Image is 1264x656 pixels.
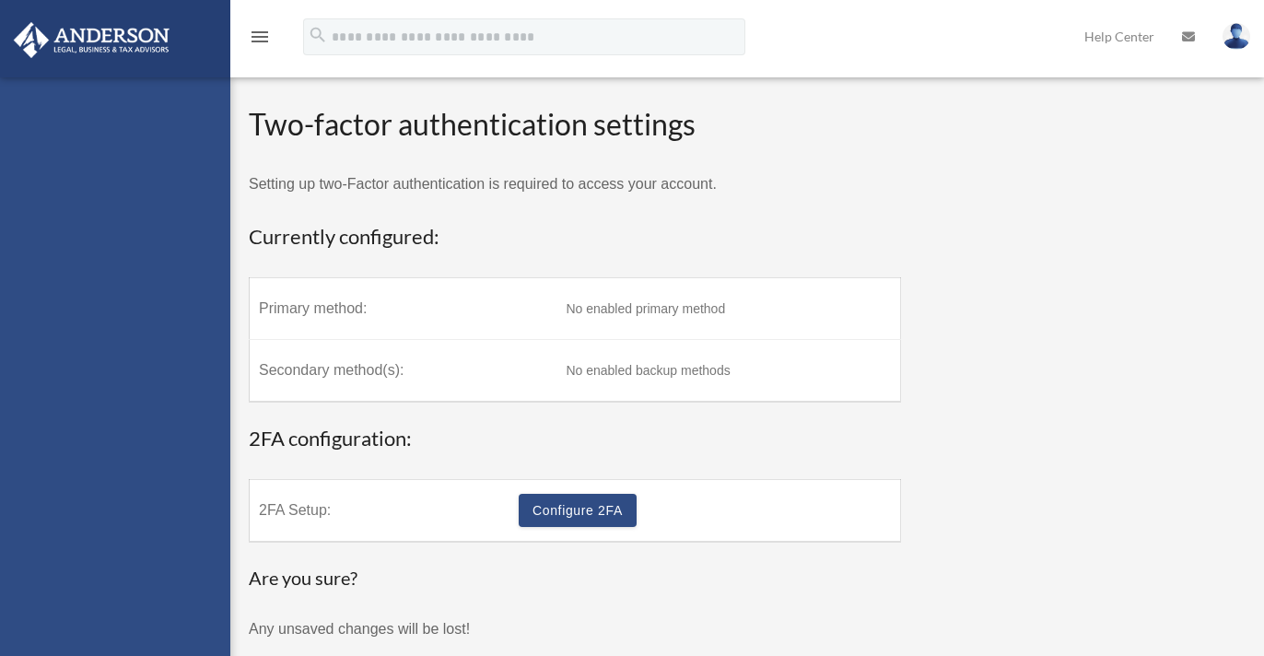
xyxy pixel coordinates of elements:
[519,494,637,527] a: Configure 2FA
[249,616,645,642] p: Any unsaved changes will be lost!
[8,22,175,58] img: Anderson Advisors Platinum Portal
[259,496,500,525] label: 2FA Setup:
[1223,23,1250,50] img: User Pic
[308,25,328,45] i: search
[249,104,901,146] h2: Two-factor authentication settings
[249,32,271,48] a: menu
[556,277,900,339] td: No enabled primary method
[259,294,547,323] label: Primary method:
[249,26,271,48] i: menu
[249,171,901,197] p: Setting up two-Factor authentication is required to access your account.
[556,339,900,402] td: No enabled backup methods
[249,223,901,252] h3: Currently configured:
[249,565,645,591] h4: Are you sure?
[249,425,901,453] h3: 2FA configuration:
[259,356,547,385] label: Secondary method(s):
